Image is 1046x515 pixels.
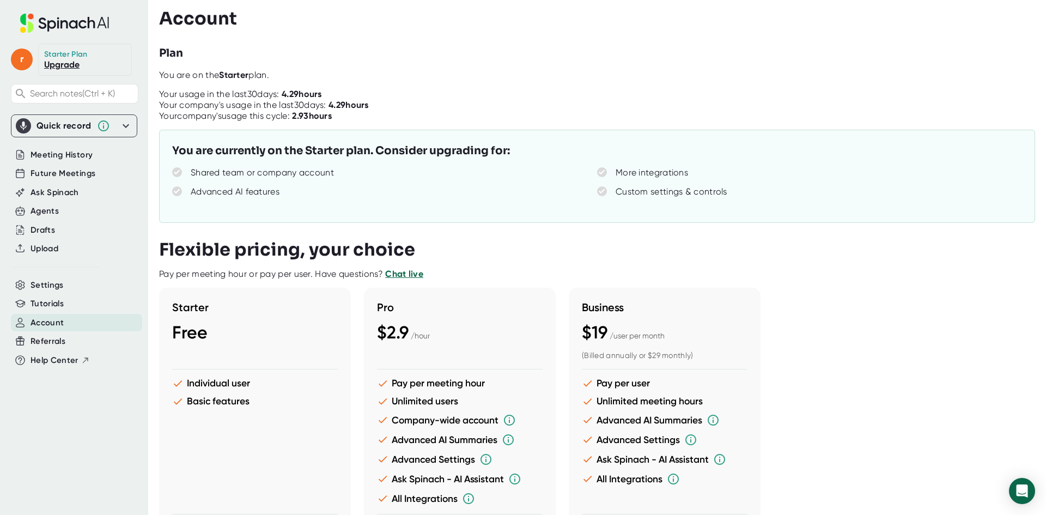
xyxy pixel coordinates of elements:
button: Tutorials [31,298,64,310]
div: (Billed annually or $29 monthly) [582,351,747,361]
button: Future Meetings [31,167,95,180]
div: Your company's usage this cycle: [159,111,332,122]
li: Ask Spinach - AI Assistant [582,453,747,466]
span: $2.9 [377,322,409,343]
h3: Flexible pricing, your choice [159,239,415,260]
h3: Business [582,301,747,314]
a: Upgrade [44,59,80,70]
li: All Integrations [582,472,747,486]
li: Advanced Settings [377,453,543,466]
b: 4.29 hours [282,89,322,99]
a: Chat live [385,269,423,279]
span: / hour [411,331,430,340]
div: More integrations [616,167,688,178]
li: Unlimited meeting hours [582,396,747,407]
span: $19 [582,322,607,343]
span: Help Center [31,354,78,367]
button: Drafts [31,224,55,237]
h3: You are currently on the Starter plan. Consider upgrading for: [172,143,510,159]
button: Agents [31,205,59,217]
div: Starter Plan [44,50,88,59]
div: Shared team or company account [191,167,334,178]
h3: Account [159,8,237,29]
div: Your company's usage in the last 30 days: [159,100,369,111]
li: Individual user [172,378,338,389]
button: Upload [31,243,58,255]
div: Your usage in the last 30 days: [159,89,322,100]
li: Advanced Settings [582,433,747,446]
div: Quick record [16,115,132,137]
li: Unlimited users [377,396,543,407]
li: Company-wide account [377,414,543,427]
li: Ask Spinach - AI Assistant [377,472,543,486]
li: All Integrations [377,492,543,505]
span: r [11,49,33,70]
div: Open Intercom Messenger [1009,478,1035,504]
div: Custom settings & controls [616,186,727,197]
li: Advanced AI Summaries [377,433,543,446]
span: Free [172,322,208,343]
span: You are on the plan. [159,70,269,80]
button: Referrals [31,335,65,348]
button: Meeting History [31,149,93,161]
button: Settings [31,279,64,292]
li: Advanced AI Summaries [582,414,747,427]
h3: Plan [159,45,183,62]
span: / user per month [610,331,665,340]
button: Help Center [31,354,90,367]
li: Basic features [172,396,338,407]
button: Ask Spinach [31,186,79,199]
div: Pay per meeting hour or pay per user. Have questions? [159,269,423,280]
span: Search notes (Ctrl + K) [30,88,115,99]
h3: Pro [377,301,543,314]
b: Starter [219,70,248,80]
b: 4.29 hours [329,100,369,110]
li: Pay per user [582,378,747,389]
button: Account [31,317,64,329]
b: 2.93 hours [292,111,332,121]
div: Quick record [37,120,92,131]
li: Pay per meeting hour [377,378,543,389]
h3: Starter [172,301,338,314]
div: Advanced AI features [191,186,279,197]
